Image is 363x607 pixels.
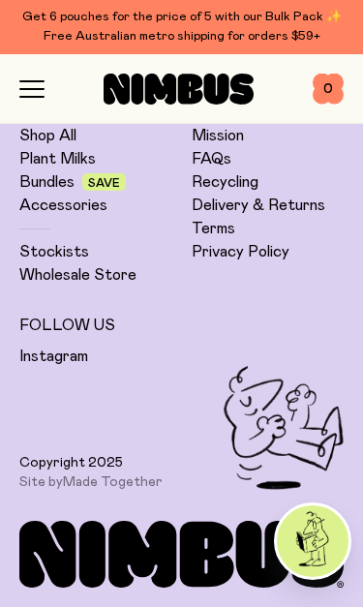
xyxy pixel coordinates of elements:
[19,149,96,168] a: Plant Milks
[63,475,163,489] a: Made Together
[192,196,325,215] a: Delivery & Returns
[192,126,244,145] a: Mission
[88,177,120,189] span: Save
[192,242,289,261] a: Privacy Policy
[19,455,123,470] span: Copyright 2025
[19,196,107,215] a: Accessories
[192,172,258,192] a: Recycling
[19,242,89,261] a: Stockists
[19,347,88,366] a: Instagram
[19,8,344,46] div: Get 6 pouches for the price of 5 with our Bulk Pack ✨ Free Australian metro shipping for orders $59+
[19,172,75,192] a: Bundles
[192,149,231,168] a: FAQs
[19,265,136,285] a: Wholesale Store
[313,74,344,105] button: 0
[19,316,172,335] h5: Follow Us
[19,126,76,145] a: Shop All
[277,505,348,577] img: agent
[19,474,163,490] span: Site by
[192,219,235,238] a: Terms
